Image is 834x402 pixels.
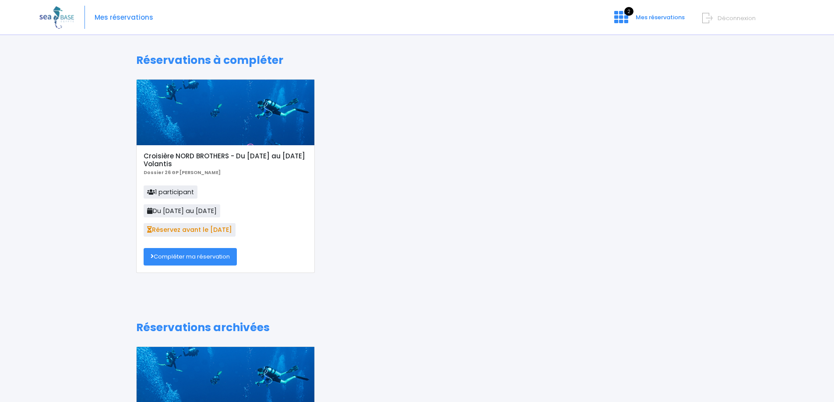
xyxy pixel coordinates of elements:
span: 2 [624,7,633,16]
span: Du [DATE] au [DATE] [144,204,220,217]
h5: Croisière NORD BROTHERS - Du [DATE] au [DATE] Volantis [144,152,307,168]
h1: Réservations à compléter [136,54,698,67]
a: Compléter ma réservation [144,248,237,266]
a: 2 Mes réservations [607,16,690,24]
span: Mes réservations [636,13,685,21]
b: Dossier 26 GP [PERSON_NAME] [144,169,221,176]
h1: Réservations archivées [136,321,698,334]
span: Déconnexion [718,14,756,22]
span: Réservez avant le [DATE] [144,223,236,236]
span: 1 participant [144,185,197,199]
